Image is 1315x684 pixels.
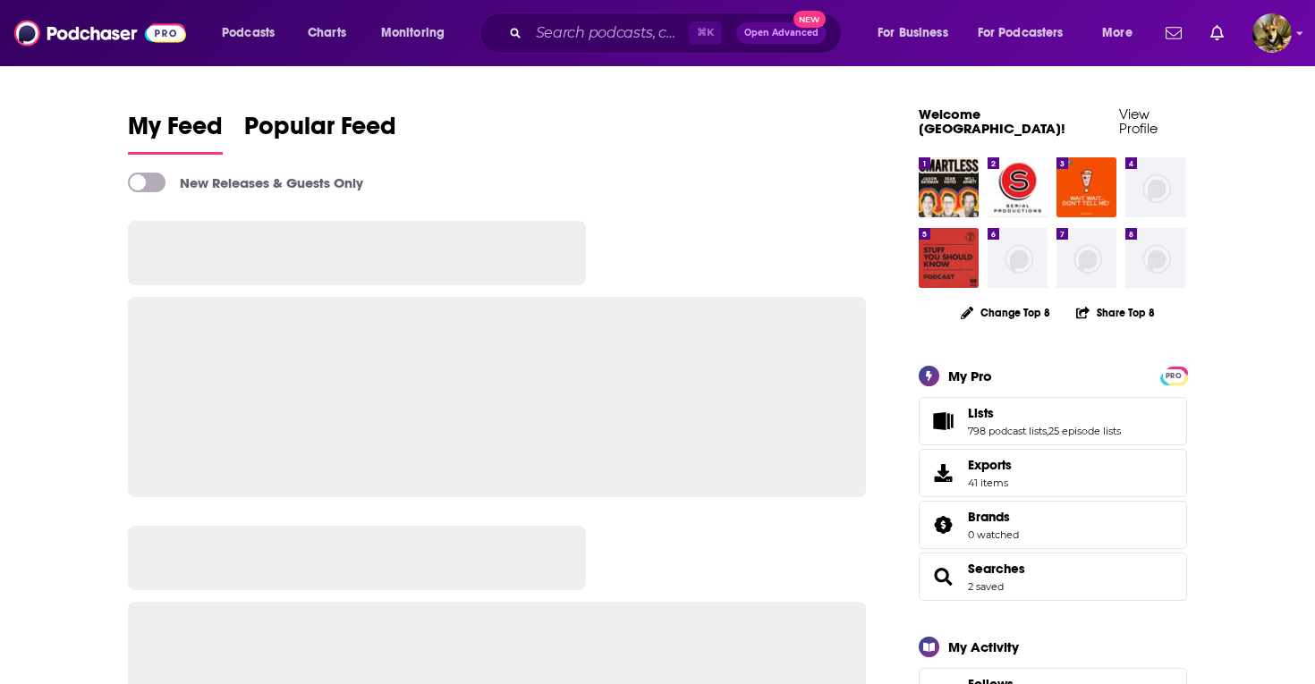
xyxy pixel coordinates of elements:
img: Wait Wait... Don't Tell Me! [1056,157,1116,217]
button: open menu [966,19,1090,47]
span: Logged in as SydneyDemo [1252,13,1292,53]
span: Brands [968,509,1010,525]
a: 798 podcast lists [968,425,1047,437]
span: Charts [308,21,346,46]
button: open menu [369,19,468,47]
button: Open AdvancedNew [736,22,827,44]
span: , [1047,425,1048,437]
button: open menu [209,19,298,47]
a: Brands [925,512,961,537]
button: open menu [1090,19,1155,47]
a: 0 watched [968,528,1019,541]
button: Show profile menu [1252,13,1292,53]
img: Stuff You Should Know [919,228,979,288]
div: Search podcasts, credits, & more... [496,13,859,54]
a: 25 episode lists [1048,425,1121,437]
input: Search podcasts, credits, & more... [529,19,689,47]
span: For Business [878,21,948,46]
div: My Pro [948,367,992,384]
img: missing-image.png [1125,157,1185,217]
img: missing-image.png [988,228,1048,288]
img: User Profile [1252,13,1292,53]
button: Change Top 8 [950,301,1061,324]
a: 2 saved [968,580,1004,593]
a: Searches [968,561,1025,577]
button: open menu [865,19,971,47]
a: Lists [968,405,1121,421]
span: ⌘ K [689,21,722,45]
img: SmartLess [919,157,979,217]
a: View Profile [1119,106,1158,137]
a: Show notifications dropdown [1158,18,1189,48]
span: New [793,11,826,28]
span: Exports [968,457,1012,473]
img: Serial [988,157,1048,217]
span: More [1102,21,1133,46]
div: My Activity [948,638,1019,655]
span: Popular Feed [244,111,396,152]
a: Charts [296,19,357,47]
span: For Podcasters [978,21,1064,46]
a: Popular Feed [244,111,396,155]
span: PRO [1163,369,1184,383]
span: Lists [968,405,994,421]
span: Lists [919,397,1187,445]
a: Brands [968,509,1019,525]
a: Exports [919,449,1187,497]
span: Monitoring [381,21,445,46]
a: Welcome [GEOGRAPHIC_DATA]! [919,106,1065,137]
a: Lists [925,409,961,434]
a: Searches [925,564,961,589]
span: My Feed [128,111,223,152]
span: Brands [919,501,1187,549]
span: 41 items [968,477,1012,489]
a: New Releases & Guests Only [128,173,363,192]
span: Open Advanced [744,29,819,38]
span: Searches [919,553,1187,601]
button: Share Top 8 [1075,295,1156,330]
a: My Feed [128,111,223,155]
span: Podcasts [222,21,275,46]
img: missing-image.png [1125,228,1185,288]
span: Exports [925,460,961,486]
a: Show notifications dropdown [1203,18,1231,48]
img: missing-image.png [1056,228,1116,288]
a: PRO [1163,367,1184,381]
img: Podchaser - Follow, Share and Rate Podcasts [14,16,186,50]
